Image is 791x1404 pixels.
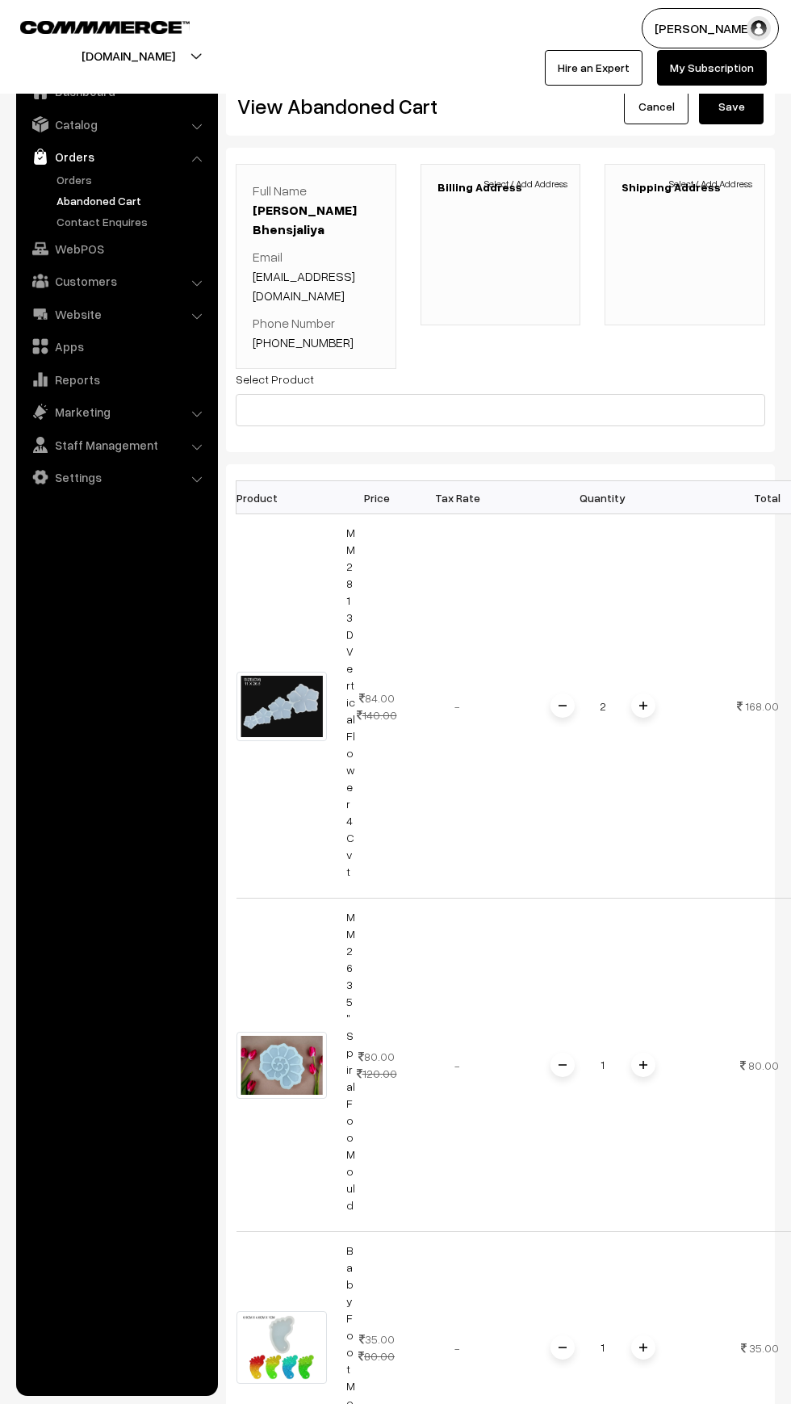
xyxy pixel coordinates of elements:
[20,234,212,263] a: WebPOS
[639,1061,647,1069] img: plusI
[454,1341,460,1355] span: -
[337,899,417,1232] td: 80.00
[559,702,567,710] img: minus
[20,332,212,361] a: Apps
[498,481,708,514] th: Quantity
[253,247,379,305] p: Email
[669,177,752,191] span: Select / Add Address
[20,21,190,33] img: COMMMERCE
[253,202,357,237] a: [PERSON_NAME] Bhensjaliya
[52,171,212,188] a: Orders
[253,268,355,304] a: [EMAIL_ADDRESS][DOMAIN_NAME]
[559,1343,567,1352] img: minus
[417,481,498,514] th: Tax Rate
[337,514,417,899] td: 84.00
[639,702,647,710] img: plusI
[484,177,567,191] span: Select / Add Address
[20,365,212,394] a: Reports
[357,708,397,722] strike: 140.00
[236,672,327,741] img: img-20231205-wa0005-1701778662281-mouldmarket.jpg
[236,481,337,514] th: Product
[749,1341,779,1355] span: 35.00
[253,181,379,239] p: Full Name
[657,50,767,86] a: My Subscription
[642,8,779,48] button: [PERSON_NAME]…
[346,910,355,1212] a: MM263 5" Spiral FooMould
[545,50,642,86] a: Hire an Expert
[346,526,355,878] a: MM281 3D Vertical Flower 4Cvt
[20,430,212,459] a: Staff Management
[454,1058,460,1072] span: -
[748,1058,779,1072] span: 80.00
[437,181,564,195] h3: Billing Address
[253,334,354,350] a: [PHONE_NUMBER]
[236,371,314,388] label: Select Product
[25,36,232,76] button: [DOMAIN_NAME]
[253,313,379,352] p: Phone Number
[747,16,771,40] img: user
[559,1061,567,1069] img: minus
[236,1032,327,1099] img: img-20231205-wa0019-1701781960494-mouldmarket.jpg
[237,94,488,119] h2: View Abandoned Cart
[357,1067,397,1080] strike: 120.00
[20,397,212,426] a: Marketing
[699,89,764,124] button: Save
[621,181,748,195] h3: Shipping Address
[624,89,688,124] a: Cancel
[236,1311,327,1384] img: 1705784940874-152750473.png
[20,463,212,492] a: Settings
[20,16,161,36] a: COMMMERCE
[358,1349,395,1363] strike: 80.00
[454,699,460,713] span: -
[52,213,212,230] a: Contact Enquires
[20,110,212,139] a: Catalog
[52,192,212,209] a: Abandoned Cart
[708,481,789,514] th: Total
[745,699,779,713] span: 168.00
[20,266,212,295] a: Customers
[20,142,212,171] a: Orders
[639,1343,647,1352] img: plusI
[337,481,417,514] th: Price
[20,300,212,329] a: Website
